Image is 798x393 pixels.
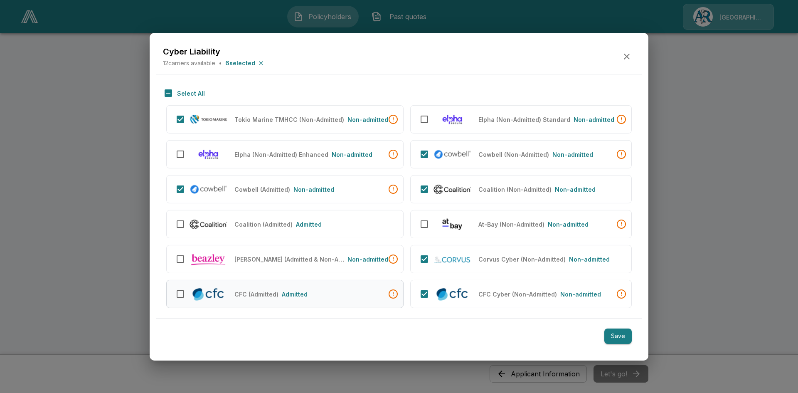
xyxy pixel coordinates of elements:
div: • Elpha reviews any policyholder with over $100M in annual revenue. [616,114,626,124]
p: CFC Cyber (Non-Admitted) [478,290,557,299]
div: • At-Bay reviews any policyholder with over $100M in annual revenue. [616,219,626,229]
img: Coalition (Non-Admitted) [433,183,472,196]
img: Corvus Cyber (Non-Admitted) [433,255,472,263]
p: Non-admitted [347,255,388,264]
div: • TMHCC reviews any policyholder with over $100M in annual revenue. [388,114,398,124]
p: Coalition (Admitted) [234,220,293,229]
p: Non-admitted [347,115,388,124]
h5: Cyber Liability [163,46,265,57]
div: • Cowbell (Admitted) reviews any policyholder with over $100M in annual revenue. • Awaiting Cowbe... [388,184,398,194]
p: CFC (Admitted) [234,290,278,299]
p: Non-admitted [569,255,610,264]
p: Elpha (Non-Admitted) Standard [478,115,570,124]
img: Tokio Marine TMHCC (Non-Admitted) [189,114,228,124]
button: Save [604,329,632,344]
p: At-Bay (Non-Admitted) [478,220,544,229]
p: Non-admitted [332,150,372,159]
p: Non-admitted [548,220,589,229]
p: Select All [177,89,205,98]
img: Elpha (Non-Admitted) Enhanced [189,148,228,161]
p: Beazley (Admitted & Non-Admitted) [234,255,344,264]
p: Cowbell (Admitted) [234,185,290,194]
div: • CFC has a max revenue of $50M. [388,289,398,299]
img: CFC Cyber (Non-Admitted) [433,286,472,302]
p: Non-admitted [293,185,334,194]
div: • Beazley reviews any policyholder with over $35M in annual revenue. • Policyholder is not curren... [388,254,398,264]
p: • [219,59,222,67]
img: Coalition (Admitted) [189,218,228,231]
img: Cowbell (Admitted) [189,183,228,196]
img: Elpha (Non-Admitted) Standard [433,113,472,126]
img: Cowbell (Non-Admitted) [433,148,472,161]
div: • Awaiting Cowbell Account Status. [616,149,626,159]
p: Admitted [282,290,308,299]
p: Elpha (Non-Admitted) Enhanced [234,150,328,159]
p: Non-admitted [552,150,593,159]
p: Tokio Marine TMHCC (Non-Admitted) [234,115,344,124]
p: 12 carriers available [163,59,215,67]
p: Non-admitted [555,185,596,194]
img: At-Bay (Non-Admitted) [433,218,472,231]
img: Beazley (Admitted & Non-Admitted) [189,252,228,267]
div: • CFC has a max revenue of $50M. [616,289,626,299]
p: Coalition (Non-Admitted) [478,185,552,194]
p: Corvus Cyber (Non-Admitted) [478,255,566,264]
p: Admitted [296,220,322,229]
p: 6 selected [225,59,255,67]
p: Cowbell (Non-Admitted) [478,150,549,159]
img: CFC (Admitted) [189,286,228,302]
p: Non-admitted [574,115,614,124]
div: • Elpha reviews any policyholder with over $100M in annual revenue. [388,149,398,159]
p: Non-admitted [560,290,601,299]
